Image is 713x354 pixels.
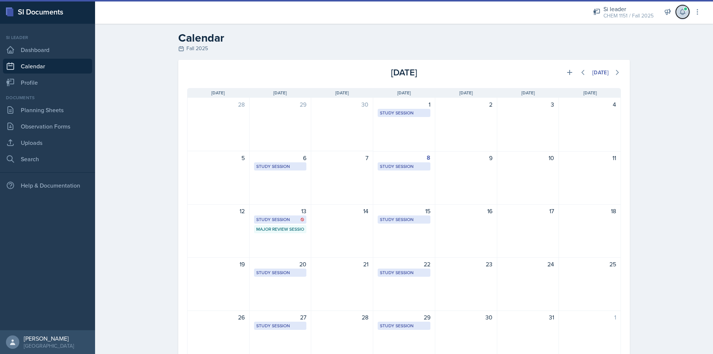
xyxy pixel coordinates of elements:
[380,216,428,223] div: Study Session
[563,313,616,322] div: 1
[440,100,492,109] div: 2
[563,100,616,109] div: 4
[603,4,654,13] div: Si leader
[592,69,609,75] div: [DATE]
[256,216,305,223] div: Study Session
[192,207,245,215] div: 12
[254,153,307,162] div: 6
[587,66,613,79] button: [DATE]
[583,90,597,96] span: [DATE]
[603,12,654,20] div: CHEM 1151 / Fall 2025
[378,153,430,162] div: 8
[335,90,349,96] span: [DATE]
[3,94,92,101] div: Documents
[256,322,305,329] div: Study Session
[3,75,92,90] a: Profile
[256,163,305,170] div: Study Session
[254,207,307,215] div: 13
[3,135,92,150] a: Uploads
[316,313,368,322] div: 28
[3,59,92,74] a: Calendar
[24,342,74,350] div: [GEOGRAPHIC_DATA]
[378,207,430,215] div: 15
[502,260,554,269] div: 24
[380,163,428,170] div: Study Session
[192,313,245,322] div: 26
[254,260,307,269] div: 20
[3,34,92,41] div: Si leader
[256,226,305,233] div: Major Review Session
[440,313,492,322] div: 30
[563,260,616,269] div: 25
[459,90,473,96] span: [DATE]
[563,153,616,162] div: 11
[521,90,535,96] span: [DATE]
[378,313,430,322] div: 29
[316,153,368,162] div: 7
[24,335,74,342] div: [PERSON_NAME]
[380,322,428,329] div: Study Session
[3,42,92,57] a: Dashboard
[502,313,554,322] div: 31
[316,100,368,109] div: 30
[3,119,92,134] a: Observation Forms
[3,103,92,117] a: Planning Sheets
[192,260,245,269] div: 19
[440,207,492,215] div: 16
[211,90,225,96] span: [DATE]
[440,260,492,269] div: 23
[440,153,492,162] div: 9
[316,260,368,269] div: 21
[380,269,428,276] div: Study Session
[563,207,616,215] div: 18
[273,90,287,96] span: [DATE]
[378,100,430,109] div: 1
[3,152,92,166] a: Search
[3,178,92,193] div: Help & Documentation
[502,100,554,109] div: 3
[397,90,411,96] span: [DATE]
[256,269,305,276] div: Study Session
[254,100,307,109] div: 29
[332,66,476,79] div: [DATE]
[378,260,430,269] div: 22
[178,31,630,45] h2: Calendar
[192,153,245,162] div: 5
[502,207,554,215] div: 17
[380,110,428,116] div: Study Session
[178,45,630,52] div: Fall 2025
[316,207,368,215] div: 14
[502,153,554,162] div: 10
[192,100,245,109] div: 28
[254,313,307,322] div: 27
